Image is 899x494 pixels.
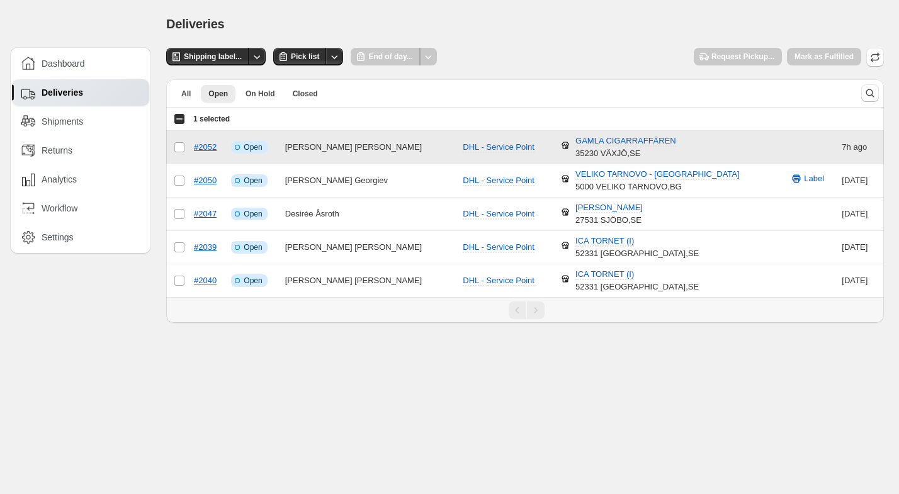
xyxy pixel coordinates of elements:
[166,48,249,65] button: Shipping label...
[838,131,884,164] td: ago
[455,237,542,257] button: DHL - Service Point
[244,242,262,252] span: Open
[568,198,650,218] button: [PERSON_NAME]
[184,52,242,62] span: Shipping label...
[281,231,460,264] td: [PERSON_NAME] [PERSON_NAME]
[575,201,643,227] div: 27531 SJÖBO , SE
[842,209,868,218] time: Friday, October 10, 2025 at 2:03:01 PM
[325,48,343,65] button: Other actions
[244,209,262,219] span: Open
[281,164,460,198] td: [PERSON_NAME] Georgiev
[42,202,77,215] span: Workflow
[463,242,534,252] span: DHL - Service Point
[842,242,868,252] time: Tuesday, October 7, 2025 at 6:52:34 PM
[575,168,740,193] div: 5000 VELIKO TARNOVO , BG
[208,89,228,99] span: Open
[455,171,542,191] button: DHL - Service Point
[42,173,77,186] span: Analytics
[783,169,832,189] button: Label
[804,172,824,185] span: Label
[194,276,217,285] a: #2040
[568,264,642,284] button: ICA TORNET (I)
[575,135,676,160] div: 35230 VÄXJÖ , SE
[568,131,684,151] button: GAMLA CIGARRAFFÄREN
[575,268,699,293] div: 52331 [GEOGRAPHIC_DATA] , SE
[42,57,85,70] span: Dashboard
[244,142,262,152] span: Open
[291,52,319,62] span: Pick list
[575,203,643,213] span: [PERSON_NAME]
[575,169,740,180] span: VELIKO TARNOVO - [GEOGRAPHIC_DATA]
[281,198,460,231] td: Desirée Åsroth
[194,176,217,185] a: #2050
[194,209,217,218] a: #2047
[568,164,747,184] button: VELIKO TARNOVO - [GEOGRAPHIC_DATA]
[181,89,191,99] span: All
[293,89,318,99] span: Closed
[463,209,534,218] span: DHL - Service Point
[248,48,266,65] button: Other actions
[575,269,634,280] span: ICA TORNET (I)
[166,17,225,31] span: Deliveries
[575,235,699,260] div: 52331 [GEOGRAPHIC_DATA] , SE
[861,84,879,102] button: Search and filter results
[42,144,72,157] span: Returns
[246,89,275,99] span: On Hold
[575,136,676,147] span: GAMLA CIGARRAFFÄREN
[842,176,868,185] time: Sunday, October 12, 2025 at 4:41:18 PM
[455,137,542,157] button: DHL - Service Point
[281,131,460,164] td: [PERSON_NAME] [PERSON_NAME]
[842,142,851,152] time: Monday, October 13, 2025 at 12:04:12 PM
[193,114,230,124] span: 1 selected
[455,204,542,224] button: DHL - Service Point
[42,231,74,244] span: Settings
[42,115,83,128] span: Shipments
[568,231,642,251] button: ICA TORNET (I)
[42,86,83,99] span: Deliveries
[842,276,868,285] time: Tuesday, October 7, 2025 at 7:02:27 PM
[244,176,262,186] span: Open
[455,271,542,291] button: DHL - Service Point
[463,276,534,285] span: DHL - Service Point
[194,242,217,252] a: #2039
[281,264,460,298] td: [PERSON_NAME] [PERSON_NAME]
[463,176,534,185] span: DHL - Service Point
[575,236,634,247] span: ICA TORNET (I)
[194,142,217,152] a: #2052
[244,276,262,286] span: Open
[166,297,884,323] nav: Pagination
[463,142,534,152] span: DHL - Service Point
[273,48,327,65] button: Pick list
